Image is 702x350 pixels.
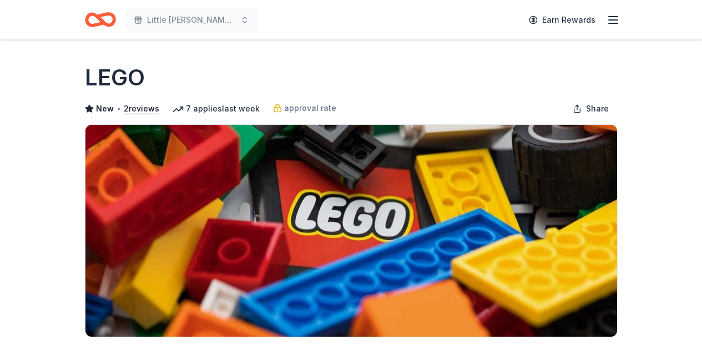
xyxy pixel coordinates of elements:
span: • [117,104,120,113]
div: 7 applies last week [173,102,260,115]
a: Home [85,7,116,33]
button: 2reviews [124,102,159,115]
span: New [96,102,114,115]
a: Earn Rewards [522,10,602,30]
span: Share [586,102,609,115]
img: Image for LEGO [85,125,617,337]
a: approval rate [273,102,336,115]
button: Little [PERSON_NAME]'s Big Game Night - Play for a Cure [125,9,258,31]
span: approval rate [284,102,336,115]
button: Share [564,98,618,120]
span: Little [PERSON_NAME]'s Big Game Night - Play for a Cure [147,13,236,27]
h1: LEGO [85,62,145,93]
